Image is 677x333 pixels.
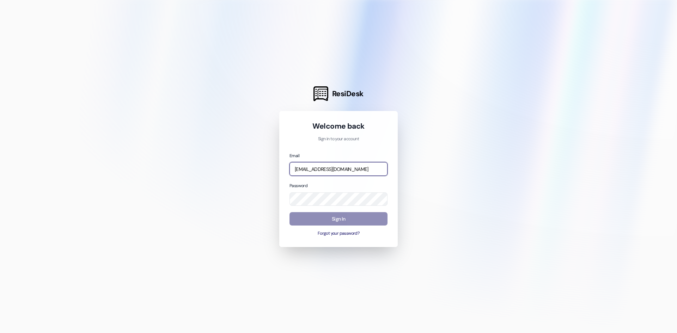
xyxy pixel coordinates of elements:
label: Email [289,153,299,159]
img: ResiDesk Logo [313,86,328,101]
button: Sign In [289,212,388,226]
h1: Welcome back [289,121,388,131]
p: Sign in to your account [289,136,388,142]
span: ResiDesk [332,89,364,99]
label: Password [289,183,307,189]
input: name@example.com [289,162,388,176]
button: Forgot your password? [289,230,388,237]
